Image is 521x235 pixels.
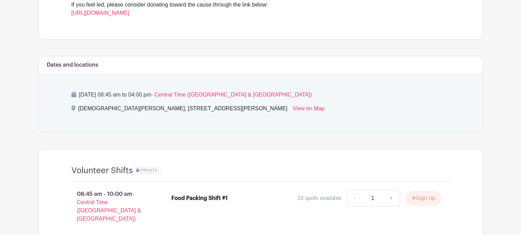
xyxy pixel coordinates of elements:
div: 18 spots available [297,194,341,202]
div: Food Packing Shift #1 [171,194,228,202]
a: View on Map [293,104,325,115]
div: [DEMOGRAPHIC_DATA][PERSON_NAME], [STREET_ADDRESS][PERSON_NAME] [78,104,287,115]
h6: Dates and locations [47,62,98,68]
a: [URL][DOMAIN_NAME] [71,10,129,16]
a: + [383,190,400,206]
h4: Volunteer Shifts [71,166,133,176]
span: - Central Time ([GEOGRAPHIC_DATA] & [GEOGRAPHIC_DATA]) [77,191,141,222]
p: [DATE] 08:45 am to 04:00 pm [71,91,450,99]
a: - [347,190,363,206]
span: PRIVATE [140,168,158,173]
span: - Central Time ([GEOGRAPHIC_DATA] & [GEOGRAPHIC_DATA]) [151,92,312,98]
button: Sign Up [406,191,442,205]
p: 08:45 am - 10:00 am [60,187,161,226]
